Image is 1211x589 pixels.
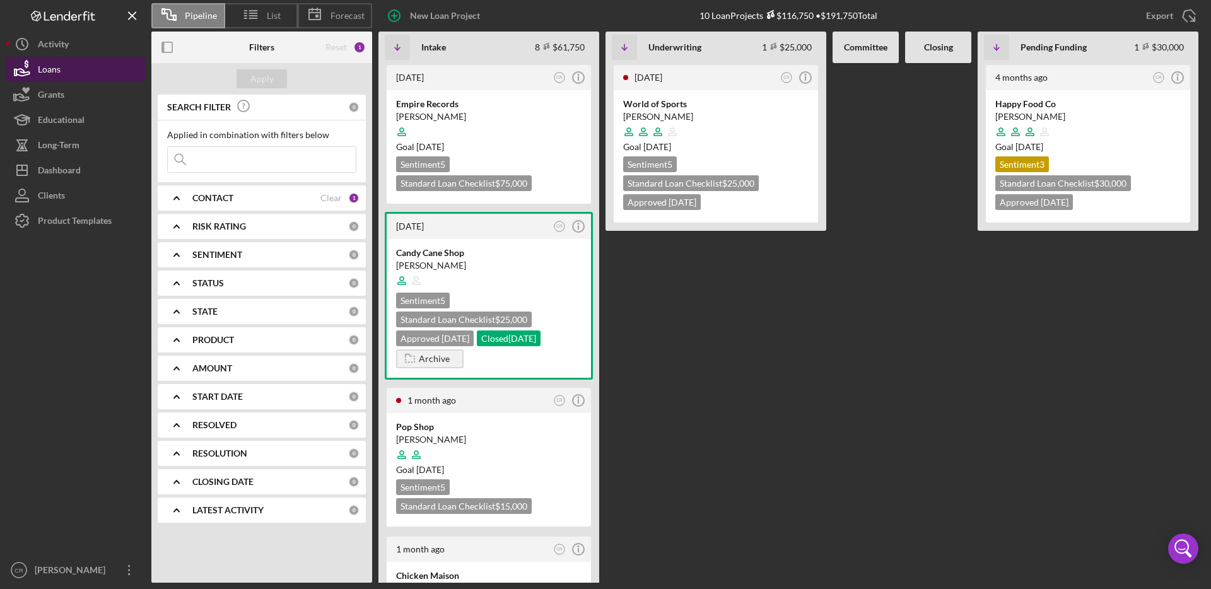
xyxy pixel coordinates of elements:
[396,349,464,368] button: Archive
[623,98,809,110] div: World of Sports
[623,194,701,210] div: Approved [DATE]
[551,541,568,558] button: CR
[38,107,85,136] div: Educational
[385,63,593,206] a: [DATE]CREmpire Records[PERSON_NAME]Goal [DATE]Sentiment5Standard Loan Checklist$75,000
[396,175,532,191] div: Standard Loan Checklist $75,000
[348,391,360,402] div: 0
[192,392,243,402] b: START DATE
[421,42,446,52] b: Intake
[348,277,360,289] div: 0
[396,569,582,582] div: Chicken Maison
[995,72,1048,83] time: 2025-05-02 16:36
[477,330,541,346] div: Closed [DATE]
[396,98,582,110] div: Empire Records
[348,192,360,204] div: 1
[6,82,145,107] button: Grants
[396,464,444,475] span: Goal
[396,110,582,123] div: [PERSON_NAME]
[995,194,1073,210] div: Approved [DATE]
[995,98,1181,110] div: Happy Food Co
[407,395,456,405] time: 2025-07-25 23:25
[6,57,145,82] button: Loans
[348,249,360,260] div: 0
[924,42,953,52] b: Closing
[1168,534,1198,564] div: Open Intercom Messenger
[551,69,568,86] button: CR
[6,132,145,158] button: Long-Term
[416,464,444,475] time: 09/08/2025
[396,330,474,346] div: Approved [DATE]
[6,183,145,208] button: Clients
[331,11,365,21] span: Forecast
[167,102,231,112] b: SEARCH FILTER
[325,42,347,52] div: Reset
[15,567,23,574] text: CR
[38,57,61,85] div: Loans
[556,224,563,228] text: CR
[250,69,274,88] div: Apply
[410,3,480,28] div: New Loan Project
[396,221,424,231] time: 2025-08-12 18:47
[551,218,568,235] button: CR
[38,183,65,211] div: Clients
[249,42,274,52] b: Filters
[348,334,360,346] div: 0
[38,32,69,60] div: Activity
[192,306,218,317] b: STATE
[192,278,224,288] b: STATUS
[348,221,360,232] div: 0
[192,221,246,231] b: RISK RATING
[6,158,145,183] button: Dashboard
[535,42,585,52] div: 8 $61,750
[623,110,809,123] div: [PERSON_NAME]
[1146,3,1173,28] div: Export
[38,208,112,236] div: Product Templates
[38,132,79,161] div: Long-Term
[192,448,247,458] b: RESOLUTION
[192,250,242,260] b: SENTIMENT
[38,158,81,186] div: Dashboard
[167,130,356,140] div: Applied in combination with filters below
[396,312,532,327] div: Standard Loan Checklist $25,000
[353,41,366,54] div: 1
[396,479,450,495] div: Sentiment 5
[396,293,450,308] div: Sentiment 5
[237,69,287,88] button: Apply
[378,3,493,28] button: New Loan Project
[1021,42,1087,52] b: Pending Funding
[783,75,790,79] text: CR
[348,476,360,487] div: 0
[192,477,254,487] b: CLOSING DATE
[385,212,593,380] a: [DATE]CRCandy Cane Shop[PERSON_NAME]Sentiment5Standard Loan Checklist$25,000Approved [DATE]Closed...
[844,42,887,52] b: Committee
[984,63,1192,225] a: 4 months agoCRHappy Food Co[PERSON_NAME]Goal [DATE]Sentiment3Standard Loan Checklist$30,000Approv...
[1015,141,1043,152] time: 05/15/2025
[185,11,217,21] span: Pipeline
[6,107,145,132] button: Educational
[385,386,593,528] a: 1 month agoCRPop Shop[PERSON_NAME]Goal [DATE]Sentiment5Standard Loan Checklist$15,000
[396,433,582,446] div: [PERSON_NAME]
[6,32,145,57] button: Activity
[1133,3,1205,28] button: Export
[192,420,237,430] b: RESOLVED
[396,141,444,152] span: Goal
[551,392,568,409] button: CR
[6,557,145,583] button: CR[PERSON_NAME]
[32,557,114,586] div: [PERSON_NAME]
[396,421,582,433] div: Pop Shop
[192,335,234,345] b: PRODUCT
[348,363,360,374] div: 0
[396,247,582,259] div: Candy Cane Shop
[623,175,759,191] div: Standard Loan Checklist $25,000
[348,306,360,317] div: 0
[192,193,233,203] b: CONTACT
[556,75,563,79] text: CR
[6,208,145,233] a: Product Templates
[995,175,1131,191] div: Standard Loan Checklist $30,000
